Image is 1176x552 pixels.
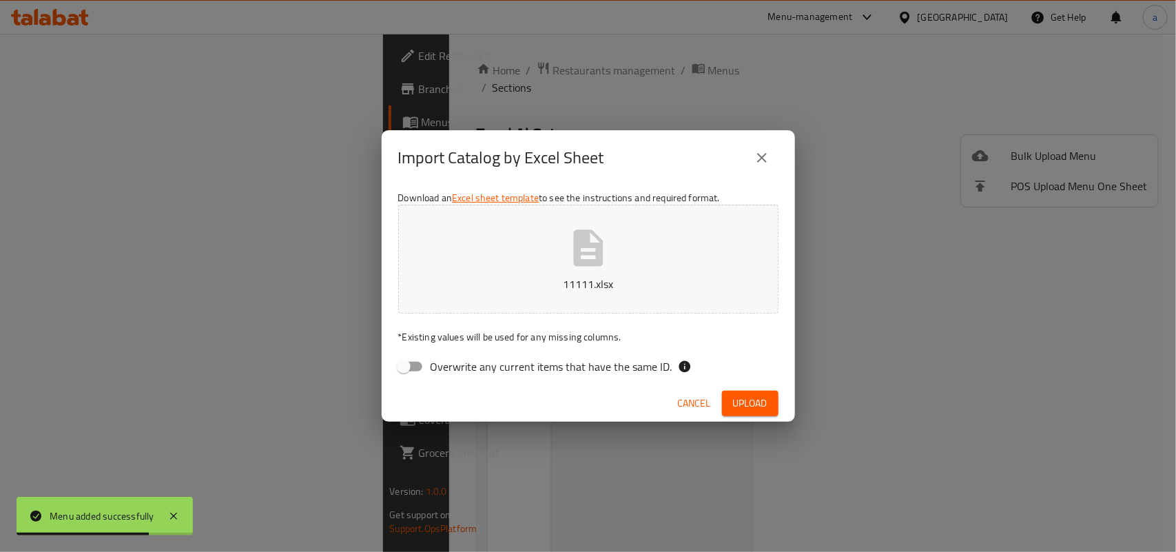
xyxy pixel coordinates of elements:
[733,395,767,412] span: Upload
[398,205,778,314] button: 11111.xlsx
[398,147,604,169] h2: Import Catalog by Excel Sheet
[672,391,716,416] button: Cancel
[431,358,672,375] span: Overwrite any current items that have the same ID.
[452,189,539,207] a: Excel sheet template
[722,391,778,416] button: Upload
[398,330,778,344] p: Existing values will be used for any missing columns.
[382,185,795,385] div: Download an to see the instructions and required format.
[50,509,154,524] div: Menu added successfully
[678,395,711,412] span: Cancel
[745,141,778,174] button: close
[420,276,757,292] p: 11111.xlsx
